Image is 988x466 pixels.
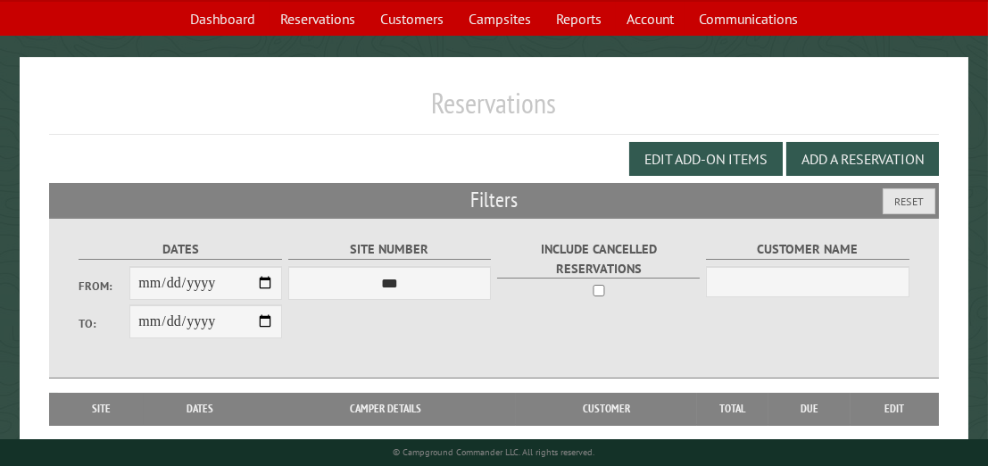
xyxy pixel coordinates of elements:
a: Customers [369,2,454,36]
th: Total [697,393,768,425]
button: Reset [883,188,935,214]
button: Add a Reservation [786,142,939,176]
th: Dates [144,393,256,425]
th: Due [768,393,851,425]
a: Communications [688,2,809,36]
a: Reservations [270,2,366,36]
div: Domain Overview [68,114,160,126]
img: tab_keywords_by_traffic_grey.svg [178,112,192,127]
a: Reports [545,2,612,36]
div: Keywords by Traffic [197,114,301,126]
a: Campsites [458,2,542,36]
th: Camper Details [255,393,516,425]
a: Dashboard [179,2,266,36]
small: © Campground Commander LLC. All rights reserved. [394,446,595,458]
a: Account [616,2,685,36]
button: Edit Add-on Items [629,142,783,176]
th: Site [58,393,144,425]
label: Include Cancelled Reservations [497,239,701,279]
div: Domain: [DOMAIN_NAME] [46,46,196,61]
th: Edit [851,393,939,425]
label: Site Number [288,239,492,260]
label: From: [79,278,129,295]
img: logo_orange.svg [29,29,43,43]
img: website_grey.svg [29,46,43,61]
th: Customer [516,393,696,425]
label: Customer Name [706,239,909,260]
label: To: [79,315,129,332]
div: v 4.0.25 [50,29,87,43]
h1: Reservations [49,86,938,135]
label: Dates [79,239,282,260]
h2: Filters [49,183,938,217]
img: tab_domain_overview_orange.svg [48,112,62,127]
